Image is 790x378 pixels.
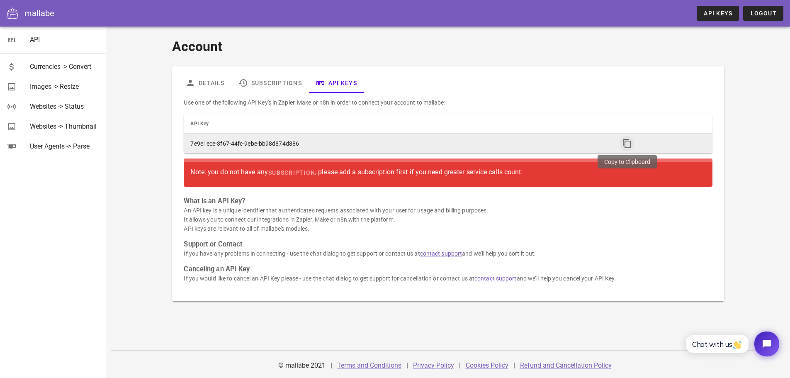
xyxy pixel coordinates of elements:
[184,240,712,249] h3: Support or Contact
[520,361,612,369] a: Refund and Cancellation Policy
[184,274,712,283] p: If you would like to cancel an API Key please - use the chat dialog to get support for cancellati...
[459,356,461,376] div: |
[273,356,331,376] div: © mallabe 2021
[30,36,100,44] div: API
[268,169,315,176] span: subscription
[184,265,712,274] h3: Canceling an API Key
[30,142,100,150] div: User Agents -> Parse
[172,37,724,56] h1: Account
[184,206,712,233] p: An API key is a unique identifier that authenticates requests associated with your user for usage...
[184,197,712,206] h3: What is an API Key?
[697,6,739,21] a: API Keys
[184,98,712,107] p: Use one of the following API Key's in Zapier, Make or n8n in order to connect your account to mal...
[24,7,54,20] div: mallabe
[30,83,100,90] div: Images -> Resize
[184,134,613,154] td: 7e9e1ece-3f67-44fc-9ebe-bb98d874d886
[190,165,705,180] div: Note: you do not have any , please add a subscription first if you need greater service calls count.
[309,73,364,93] a: API Keys
[179,73,231,93] a: Details
[30,63,100,71] div: Currencies -> Convert
[513,356,515,376] div: |
[413,361,454,369] a: Privacy Policy
[268,165,315,180] a: subscription
[190,121,209,127] span: API Key
[743,6,783,21] button: Logout
[677,324,786,363] iframe: Tidio Chat
[30,102,100,110] div: Websites -> Status
[420,250,462,257] a: contact support
[703,10,732,17] span: API Keys
[231,73,309,93] a: Subscriptions
[474,275,517,282] a: contact support
[337,361,401,369] a: Terms and Conditions
[466,361,508,369] a: Cookies Policy
[184,249,712,258] p: If you have any problems in connecting - use the chat dialog to get support or contact us at and ...
[184,114,613,134] th: API Key: Not sorted. Activate to sort ascending.
[406,356,408,376] div: |
[331,356,332,376] div: |
[30,122,100,130] div: Websites -> Thumbnail
[750,10,777,17] span: Logout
